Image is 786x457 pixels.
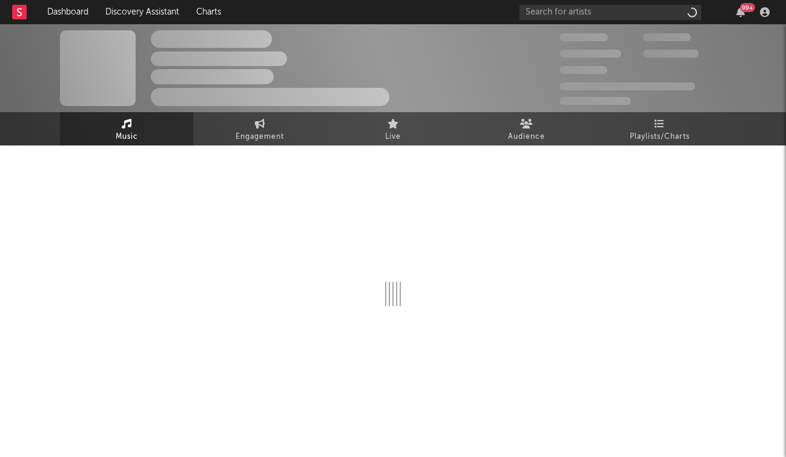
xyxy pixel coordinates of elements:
[593,112,726,145] a: Playlists/Charts
[560,50,621,58] span: 50,000,000
[520,5,701,20] input: Search for artists
[460,112,593,145] a: Audience
[740,3,755,12] div: 99 +
[560,97,631,105] span: Jump Score: 85.0
[560,82,695,90] span: 50,000,000 Monthly Listeners
[736,7,745,17] button: 99+
[236,130,284,144] span: Engagement
[560,66,607,74] span: 100,000
[116,130,138,144] span: Music
[643,33,691,41] span: 100,000
[630,130,690,144] span: Playlists/Charts
[60,112,193,145] a: Music
[326,112,460,145] a: Live
[193,112,326,145] a: Engagement
[560,33,608,41] span: 300,000
[643,50,699,58] span: 1,000,000
[385,130,401,144] span: Live
[508,130,545,144] span: Audience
